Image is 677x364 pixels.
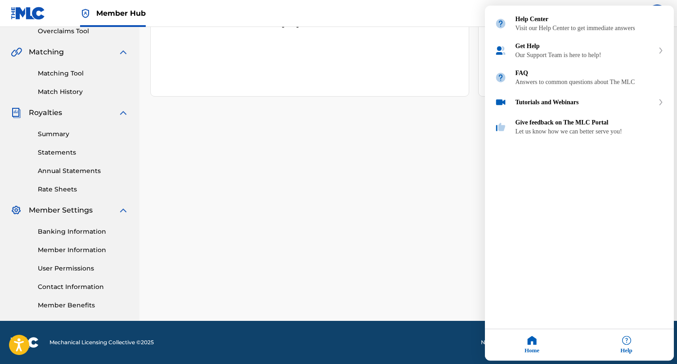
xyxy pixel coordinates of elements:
div: Answers to common questions about The MLC [516,79,664,86]
div: Get Help [516,43,654,50]
div: entering resource center home [485,6,674,141]
div: Home [485,329,579,361]
div: Let us know how we can better serve you! [516,128,664,135]
div: Our Support Team is here to help! [516,52,654,59]
div: Tutorials and Webinars [485,91,674,114]
div: Resource center home modules [485,6,674,141]
img: module icon [495,18,507,30]
div: Give feedback on The MLC Portal [516,119,664,126]
img: module icon [495,121,507,133]
div: Visit our Help Center to get immediate answers [516,25,664,32]
div: FAQ [485,64,674,91]
svg: expand [658,99,664,106]
div: Get Help [485,37,674,64]
img: module icon [495,45,507,57]
div: Give feedback on The MLC Portal [485,114,674,141]
div: Help [579,329,674,361]
img: module icon [495,97,507,108]
div: FAQ [516,70,664,77]
div: Help Center [485,10,674,37]
img: module icon [495,72,507,84]
svg: expand [658,48,664,54]
div: Help Center [516,16,664,23]
div: Tutorials and Webinars [516,99,654,106]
